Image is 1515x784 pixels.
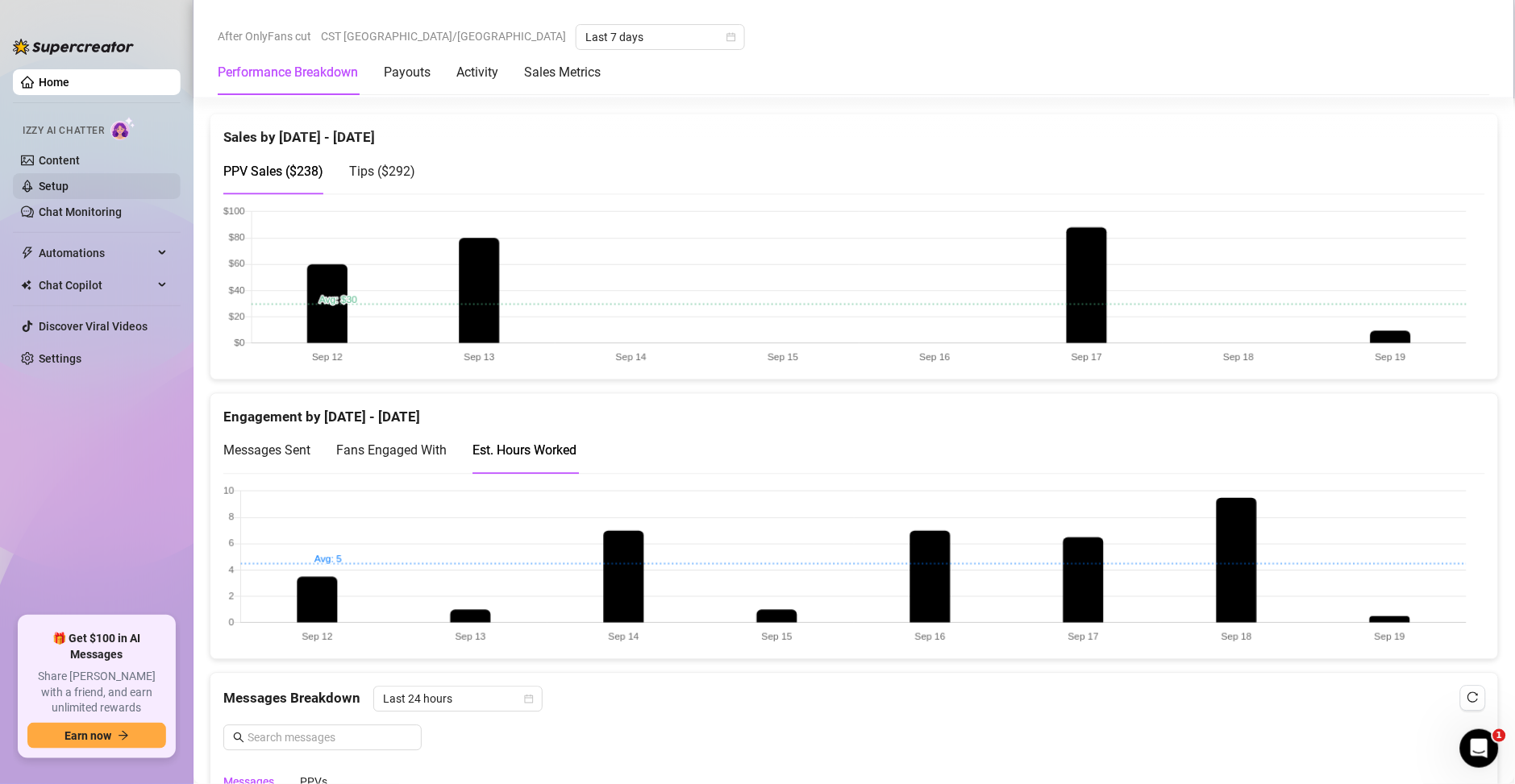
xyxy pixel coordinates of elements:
[223,164,323,180] span: PPV Sales ( $238 )
[1467,692,1479,703] span: reload
[223,443,310,458] span: Messages Sent
[524,695,534,704] span: calendar
[110,117,135,140] img: AI Chatter
[21,280,31,291] img: Chat Copilot
[21,247,34,259] span: thunderbolt
[27,631,166,662] span: 🎁 Get $100 in AI Messages
[39,180,69,193] a: Setup
[13,39,134,55] img: logo-BBDzfeDw.svg
[1460,729,1499,768] iframe: Intercom live chat
[336,443,447,458] span: Fans Engaged With
[218,24,311,48] span: After OnlyFans cut
[248,729,412,747] input: Search messages
[1493,729,1506,742] span: 1
[321,24,566,48] span: CST [GEOGRAPHIC_DATA]/[GEOGRAPHIC_DATA]
[39,76,69,89] a: Home
[118,730,129,741] span: arrow-right
[223,114,1485,149] div: Sales by [DATE] - [DATE]
[39,205,122,218] a: Chat Monitoring
[349,164,415,180] span: Tips ( $292 )
[39,320,148,333] a: Discover Viral Videos
[218,63,358,82] div: Performance Breakdown
[39,154,80,167] a: Content
[524,63,601,82] div: Sales Metrics
[39,240,153,266] span: Automations
[23,123,104,139] span: Izzy AI Chatter
[233,732,244,744] span: search
[27,723,166,749] button: Earn nowarrow-right
[223,687,1485,712] div: Messages Breakdown
[65,729,111,742] span: Earn now
[472,441,576,461] div: Est. Hours Worked
[39,272,153,298] span: Chat Copilot
[223,394,1485,429] div: Engagement by [DATE] - [DATE]
[726,32,736,42] span: calendar
[384,63,431,82] div: Payouts
[39,352,81,365] a: Settings
[585,25,735,49] span: Last 7 days
[27,669,166,716] span: Share [PERSON_NAME] with a friend, and earn unlimited rewards
[456,63,498,82] div: Activity
[383,687,533,711] span: Last 24 hours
